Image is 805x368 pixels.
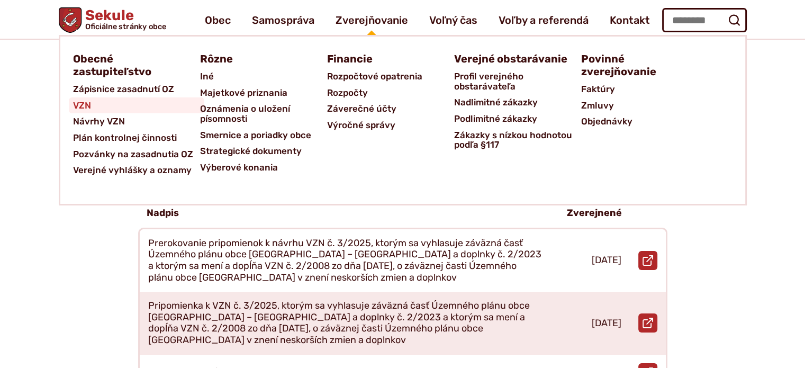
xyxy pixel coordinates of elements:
[454,111,537,127] span: Podlimitné zákazky
[454,127,581,153] a: Zákazky s nízkou hodnotou podľa §117
[73,113,125,130] span: Návrhy VZN
[200,159,327,176] a: Výberové konania
[327,49,373,68] span: Financie
[200,49,233,68] span: Rôzne
[567,208,622,219] p: Zverejnené
[85,23,166,30] span: Oficiálne stránky obce
[454,94,581,111] a: Nadlimitné zákazky
[336,5,408,35] a: Zverejňovanie
[581,49,695,81] a: Povinné zverejňovanie
[82,8,166,31] span: Sekule
[327,101,396,117] span: Záverečné účty
[148,300,542,346] p: Pripomienka k VZN č. 3/2025, ktorým sa vyhlasuje záväzná časť Územného plánu obce [GEOGRAPHIC_DAT...
[73,146,200,163] a: Pozvánky na zasadnutia OZ
[592,255,621,266] p: [DATE]
[581,113,632,130] span: Objednávky
[147,208,179,219] p: Nadpis
[581,81,708,97] a: Faktúry
[454,68,581,94] a: Profil verejného obstarávateľa
[73,49,187,81] a: Obecné zastupiteľstvo
[200,101,327,127] a: Oznámenia o uložení písomnosti
[73,130,200,146] a: Plán kontrolnej činnosti
[327,68,422,85] span: Rozpočtové opatrenia
[73,113,200,130] a: Návrhy VZN
[499,5,589,35] a: Voľby a referendá
[73,162,200,178] a: Verejné vyhlášky a oznamy
[73,162,192,178] span: Verejné vyhlášky a oznamy
[200,127,311,143] span: Smernice a poriadky obce
[581,113,708,130] a: Objednávky
[454,49,568,68] a: Verejné obstarávanie
[200,68,214,85] span: Iné
[73,97,200,114] a: VZN
[200,49,314,68] a: Rôzne
[454,49,567,68] span: Verejné obstarávanie
[581,81,615,97] span: Faktúry
[327,101,454,117] a: Záverečné účty
[327,85,454,101] a: Rozpočty
[327,117,395,133] span: Výročné správy
[200,127,327,143] a: Smernice a poriadky obce
[205,5,231,35] a: Obec
[200,159,278,176] span: Výberové konania
[73,81,200,97] a: Zápisnice zasadnutí OZ
[581,97,708,114] a: Zmluvy
[610,5,650,35] a: Kontakt
[454,94,538,111] span: Nadlimitné zákazky
[73,130,177,146] span: Plán kontrolnej činnosti
[581,97,614,114] span: Zmluvy
[73,81,174,97] span: Zápisnice zasadnutí OZ
[200,143,327,159] a: Strategické dokumenty
[327,49,441,68] a: Financie
[429,5,477,35] a: Voľný čas
[327,68,454,85] a: Rozpočtové opatrenia
[200,68,327,85] a: Iné
[59,7,82,33] img: Prejsť na domovskú stránku
[327,85,368,101] span: Rozpočty
[59,7,166,33] a: Logo Sekule, prejsť na domovskú stránku.
[252,5,314,35] a: Samospráva
[454,111,581,127] a: Podlimitné zákazky
[148,238,542,283] p: Prerokovanie pripomienok k návrhu VZN č. 3/2025, ktorým sa vyhlasuje záväzná časť Územného plánu ...
[200,85,287,101] span: Majetkové priznania
[200,143,302,159] span: Strategické dokumenty
[73,97,91,114] span: VZN
[327,117,454,133] a: Výročné správy
[200,85,327,101] a: Majetkové priznania
[73,146,193,163] span: Pozvánky na zasadnutia OZ
[592,318,621,329] p: [DATE]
